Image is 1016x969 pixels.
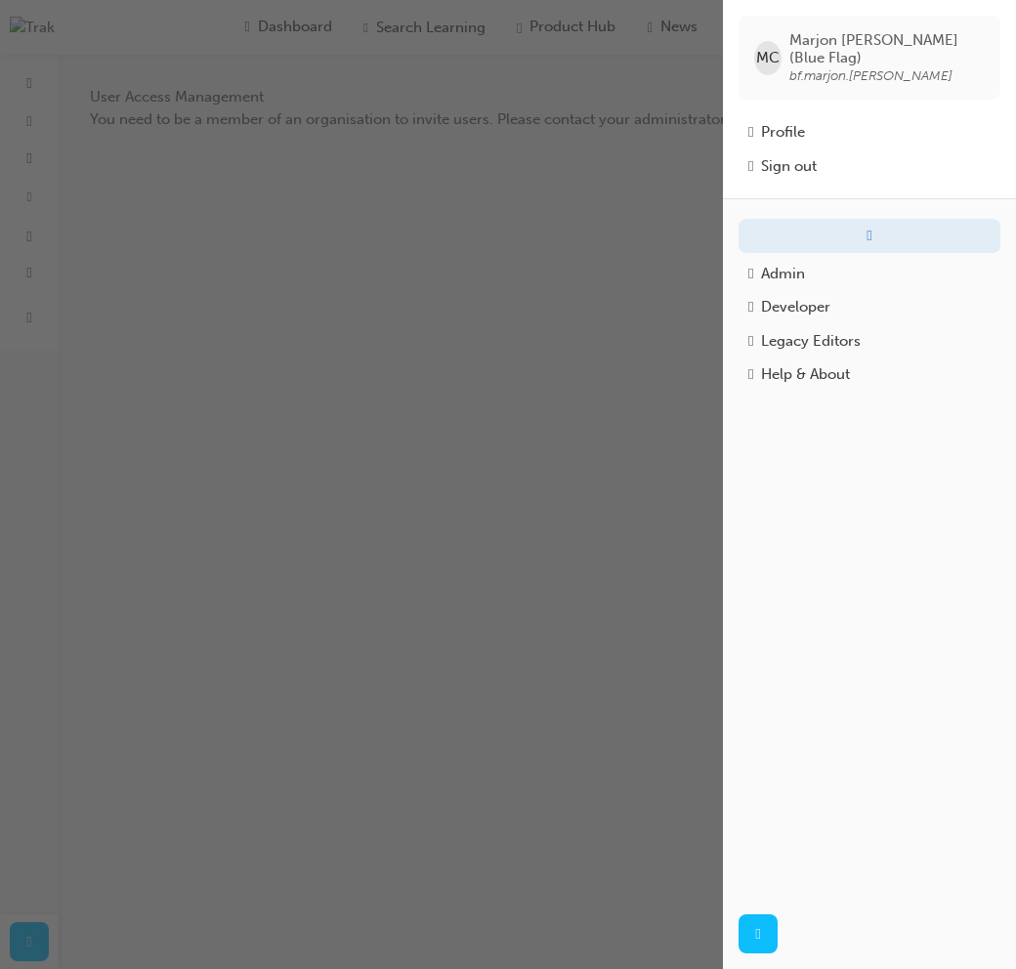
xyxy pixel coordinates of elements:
[761,121,805,144] div: Profile
[739,115,1000,149] a: Profile
[761,330,861,353] div: Legacy Editors
[748,332,753,350] span: notepad-icon
[761,155,817,178] div: Sign out
[789,31,985,66] span: Marjon [PERSON_NAME] (Blue Flag)
[748,157,753,175] span: exit-icon
[789,67,952,84] span: bf.marjon.[PERSON_NAME]
[755,923,760,946] span: next-icon
[739,358,1000,392] a: Help & About
[748,123,753,141] span: man-icon
[748,298,753,316] span: robot-icon
[739,257,1000,291] a: Admin
[761,296,830,318] div: Developer
[739,290,1000,324] a: Developer
[739,324,1000,358] a: Legacy Editors
[748,265,753,282] span: keys-icon
[739,149,1000,184] button: Sign out
[756,47,780,69] span: MC
[748,365,753,383] span: info-icon
[761,363,850,386] div: Help & About
[761,263,805,285] div: Admin
[867,227,871,244] span: usergroup-icon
